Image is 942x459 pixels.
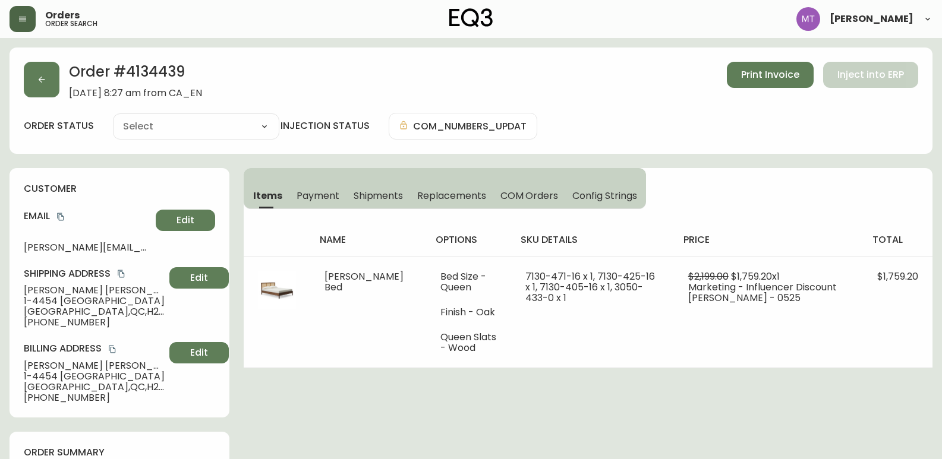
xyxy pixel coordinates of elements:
[449,8,493,27] img: logo
[521,233,664,246] h4: sku details
[683,233,853,246] h4: price
[297,189,339,202] span: Payment
[69,88,202,99] span: [DATE] 8:27 am from CA_EN
[190,271,208,284] span: Edit
[741,68,799,81] span: Print Invoice
[45,11,80,20] span: Orders
[115,268,127,280] button: copy
[24,382,165,392] span: [GEOGRAPHIC_DATA] , QC , H2W 2J8 , CA
[69,62,202,88] h2: Order # 4134439
[24,182,215,195] h4: customer
[24,242,151,253] span: [PERSON_NAME][EMAIL_ADDRESS][DOMAIN_NAME]
[796,7,820,31] img: 397d82b7ede99da91c28605cdd79fceb
[324,270,404,294] span: [PERSON_NAME] Bed
[688,280,837,305] span: Marketing - Influencer Discount [PERSON_NAME] - 0525
[24,285,165,296] span: [PERSON_NAME] [PERSON_NAME]
[320,233,417,246] h4: name
[24,306,165,317] span: [GEOGRAPHIC_DATA] , QC , H2W 2J8 , CA
[24,371,165,382] span: 1-4454 [GEOGRAPHIC_DATA]
[55,211,67,223] button: copy
[572,189,637,202] span: Config Strings
[24,392,165,403] span: [PHONE_NUMBER]
[440,332,497,353] li: Queen Slats - Wood
[436,233,502,246] h4: options
[24,360,165,371] span: [PERSON_NAME] [PERSON_NAME]
[688,270,729,283] span: $2,199.00
[156,210,215,231] button: Edit
[354,189,404,202] span: Shipments
[830,14,913,24] span: [PERSON_NAME]
[24,446,215,459] h4: order summary
[45,20,97,27] h5: order search
[258,271,296,309] img: 0c07ef8b-5122-4303-ba88-df0ccde9c459Optional[7130-471-425-405-13-Walnut-Front-Angle-LP.jpg].jpg
[24,317,165,328] span: [PHONE_NUMBER]
[190,346,208,359] span: Edit
[106,343,118,355] button: copy
[731,270,780,283] span: $1,759.20 x 1
[440,307,497,318] li: Finish - Oak
[24,267,165,280] h4: Shipping Address
[169,267,229,289] button: Edit
[500,189,559,202] span: COM Orders
[877,270,918,283] span: $1,759.20
[525,270,655,305] span: 7130-471-16 x 1, 7130-425-16 x 1, 7130-405-16 x 1, 3050-433-0 x 1
[281,119,370,132] h4: injection status
[24,210,151,223] h4: Email
[440,271,497,293] li: Bed Size - Queen
[24,342,165,355] h4: Billing Address
[24,119,94,132] label: order status
[727,62,814,88] button: Print Invoice
[24,296,165,306] span: 1-4454 [GEOGRAPHIC_DATA]
[417,189,486,202] span: Replacements
[169,342,229,363] button: Edit
[872,233,923,246] h4: total
[177,214,194,227] span: Edit
[253,189,282,202] span: Items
